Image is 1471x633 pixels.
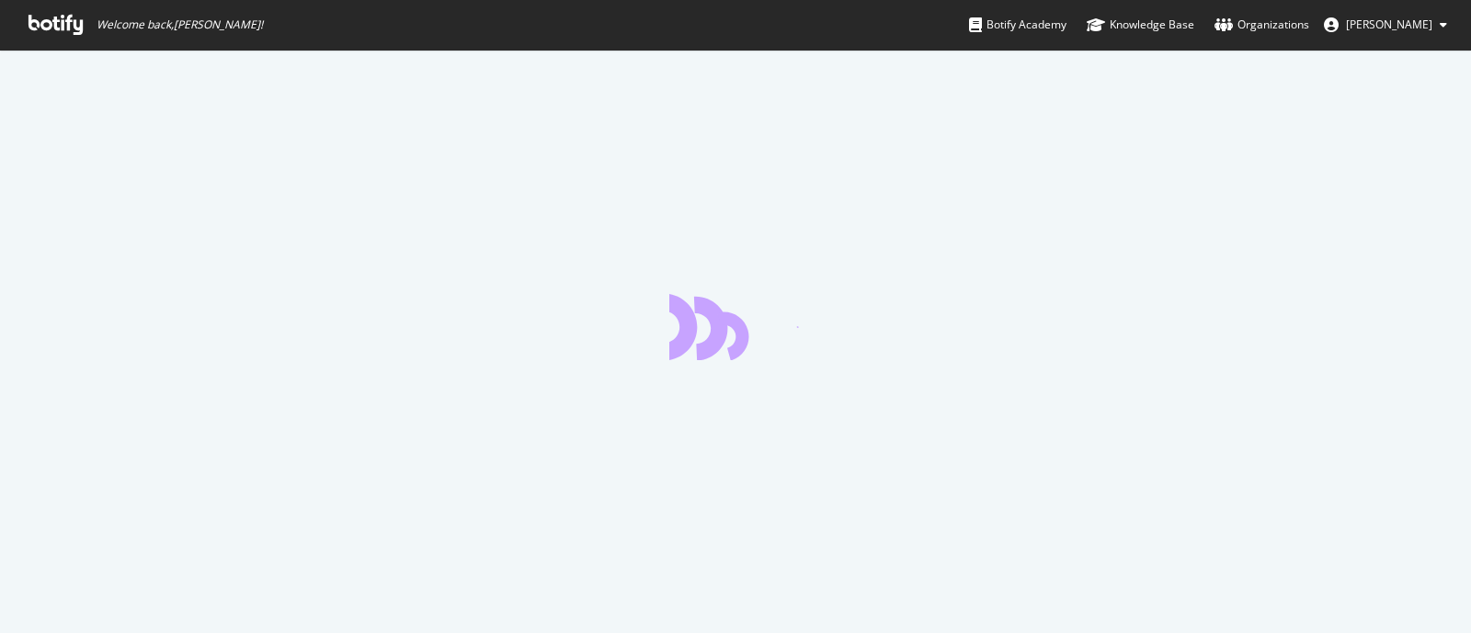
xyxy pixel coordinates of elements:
[1087,16,1194,34] div: Knowledge Base
[969,16,1066,34] div: Botify Academy
[1346,17,1432,32] span: Chloe Dudley
[97,17,263,32] span: Welcome back, [PERSON_NAME] !
[669,294,802,360] div: animation
[1309,10,1462,40] button: [PERSON_NAME]
[1214,16,1309,34] div: Organizations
